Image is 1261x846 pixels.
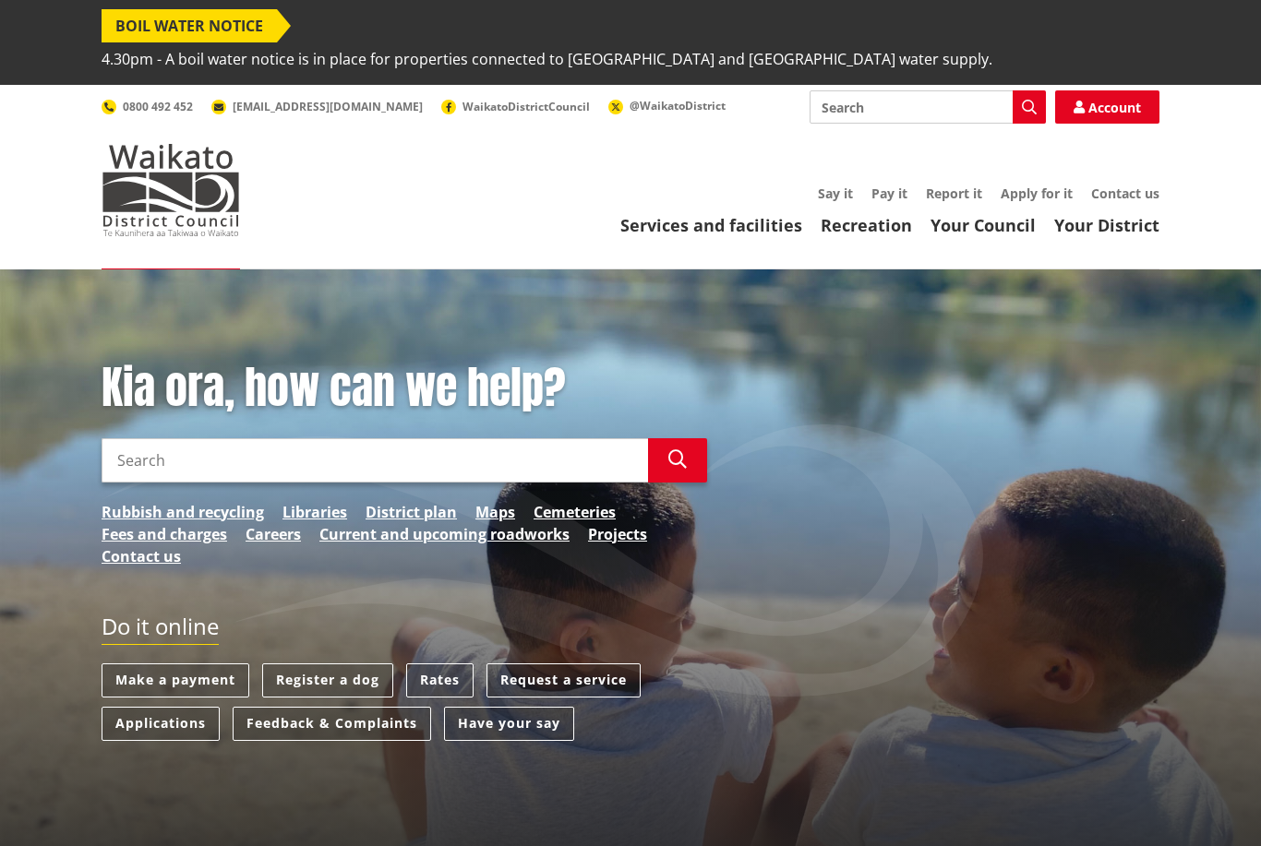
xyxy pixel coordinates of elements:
a: Pay it [871,185,907,202]
a: Report it [926,185,982,202]
a: Your Council [931,214,1036,236]
span: BOIL WATER NOTICE [102,9,277,42]
a: Rates [406,663,474,697]
img: Waikato District Council - Te Kaunihera aa Takiwaa o Waikato [102,144,240,236]
a: Your District [1054,214,1159,236]
a: Contact us [102,545,181,567]
a: @WaikatoDistrict [608,98,726,113]
span: 4.30pm - A boil water notice is in place for properties connected to [GEOGRAPHIC_DATA] and [GEOGR... [102,42,992,76]
h2: Do it online [102,614,219,646]
a: Careers [246,523,301,545]
a: 0800 492 452 [102,99,193,114]
a: Apply for it [1001,185,1073,202]
a: Maps [475,501,515,523]
a: District plan [366,501,457,523]
span: WaikatoDistrictCouncil [462,99,590,114]
input: Search input [810,90,1046,124]
span: [EMAIL_ADDRESS][DOMAIN_NAME] [233,99,423,114]
a: Projects [588,523,647,545]
a: Libraries [282,501,347,523]
a: WaikatoDistrictCouncil [441,99,590,114]
a: Contact us [1091,185,1159,202]
a: Register a dog [262,663,393,697]
a: Fees and charges [102,523,227,545]
a: Recreation [821,214,912,236]
a: Feedback & Complaints [233,707,431,741]
a: Services and facilities [620,214,802,236]
a: [EMAIL_ADDRESS][DOMAIN_NAME] [211,99,423,114]
h1: Kia ora, how can we help? [102,362,707,415]
input: Search input [102,438,648,483]
a: Cemeteries [534,501,616,523]
a: Request a service [486,663,641,697]
a: Have your say [444,707,574,741]
span: 0800 492 452 [123,99,193,114]
a: Rubbish and recycling [102,501,264,523]
a: Make a payment [102,663,249,697]
a: Account [1055,90,1159,124]
a: Say it [818,185,853,202]
a: Current and upcoming roadworks [319,523,570,545]
span: @WaikatoDistrict [630,98,726,113]
a: Applications [102,707,220,741]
